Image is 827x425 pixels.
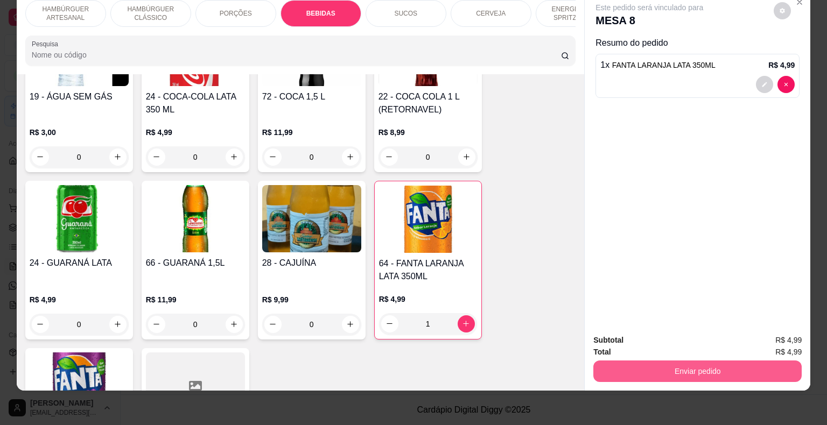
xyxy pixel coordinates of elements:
[379,90,478,116] h4: 22 - COCA COLA 1 L (RETORNAVEL)
[777,76,795,93] button: decrease-product-quantity
[148,316,165,333] button: decrease-product-quantity
[146,90,245,116] h4: 24 - COCA-COLA LATA 350 ML
[394,9,417,18] p: SUCOS
[226,316,243,333] button: increase-product-quantity
[381,148,398,166] button: decrease-product-quantity
[381,315,398,332] button: decrease-product-quantity
[545,5,607,22] p: ENERGÉTICO E SPRITZ DRINK
[30,185,129,252] img: product-image
[262,294,361,305] p: R$ 9,99
[32,316,49,333] button: decrease-product-quantity
[262,127,361,138] p: R$ 11,99
[379,257,477,283] h4: 64 - FANTA LARANJA LATA 350ML
[593,360,802,382] button: Enviar pedido
[775,346,802,358] span: R$ 4,99
[593,348,611,356] strong: Total
[148,148,165,166] button: decrease-product-quantity
[264,316,282,333] button: decrease-product-quantity
[775,334,802,346] span: R$ 4,99
[264,148,282,166] button: decrease-product-quantity
[342,316,359,333] button: increase-product-quantity
[595,13,703,28] p: MESA 8
[32,148,49,166] button: decrease-product-quantity
[120,5,182,22] p: HAMBÚRGUER CLÁSSICO
[774,2,791,19] button: decrease-product-quantity
[146,185,245,252] img: product-image
[146,127,245,138] p: R$ 4,99
[458,148,475,166] button: increase-product-quantity
[30,90,129,103] h4: 19 - ÁGUA SEM GÁS
[306,9,335,18] p: BEBIDAS
[342,148,359,166] button: increase-product-quantity
[262,185,361,252] img: product-image
[109,316,127,333] button: increase-product-quantity
[593,336,623,344] strong: Subtotal
[32,39,62,48] label: Pesquisa
[30,294,129,305] p: R$ 4,99
[379,127,478,138] p: R$ 8,99
[30,352,129,420] img: product-image
[600,59,716,72] p: 1 x
[379,294,477,304] p: R$ 4,99
[34,5,97,22] p: HAMBÚRGUER ARTESANAL
[262,257,361,270] h4: 28 - CAJUÍNA
[146,294,245,305] p: R$ 11,99
[146,257,245,270] h4: 66 - GUARANÁ 1,5L
[595,2,703,13] p: Este pedido será vinculado para
[612,61,716,69] span: FANTA LARANJA LATA 350ML
[768,60,795,70] p: R$ 4,99
[756,76,773,93] button: decrease-product-quantity
[458,315,475,332] button: increase-product-quantity
[30,127,129,138] p: R$ 3,00
[109,148,127,166] button: increase-product-quantity
[595,37,800,49] p: Resumo do pedido
[32,49,561,60] input: Pesquisa
[379,186,477,253] img: product-image
[262,90,361,103] h4: 72 - COCA 1,5 L
[476,9,506,18] p: CERVEJA
[226,148,243,166] button: increase-product-quantity
[220,9,252,18] p: PORÇÕES
[30,257,129,270] h4: 24 - GUARANÁ LATA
